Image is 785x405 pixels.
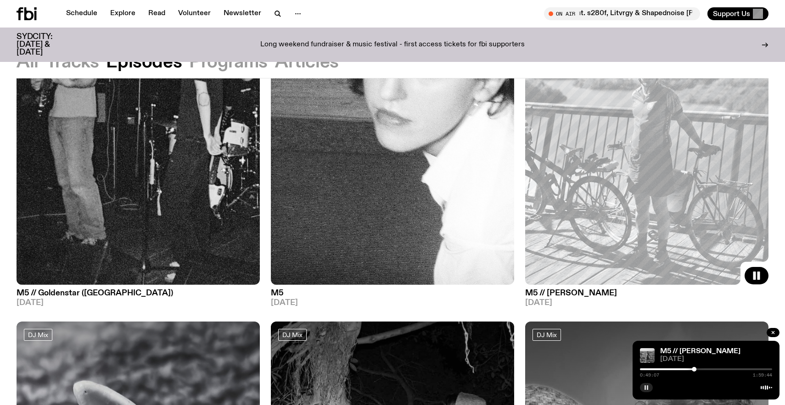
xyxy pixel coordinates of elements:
[544,7,700,20] button: On AirMITHRIL X DEEP WEB | feat. s280f, Litvrgy & Shapednoise [PT. 2]
[537,331,557,338] span: DJ Mix
[218,7,267,20] a: Newsletter
[61,7,103,20] a: Schedule
[260,41,525,49] p: Long weekend fundraiser & music festival - first access tickets for fbi supporters
[189,54,268,71] button: Programs
[173,7,216,20] a: Volunteer
[28,331,48,338] span: DJ Mix
[17,285,260,307] a: M5 // Goldenstar ([GEOGRAPHIC_DATA])[DATE]
[143,7,171,20] a: Read
[106,54,182,71] button: Episodes
[525,299,768,307] span: [DATE]
[17,289,260,297] h3: M5 // Goldenstar ([GEOGRAPHIC_DATA])
[46,54,99,71] button: Tracks
[713,10,750,18] span: Support Us
[271,289,514,297] h3: M5
[533,329,561,341] a: DJ Mix
[278,329,307,341] a: DJ Mix
[17,33,75,56] h3: SYDCITY: [DATE] & [DATE]
[525,285,768,307] a: M5 // [PERSON_NAME][DATE]
[17,54,39,71] button: All
[707,7,768,20] button: Support Us
[271,299,514,307] span: [DATE]
[24,329,52,341] a: DJ Mix
[282,331,303,338] span: DJ Mix
[105,7,141,20] a: Explore
[275,54,339,71] button: Articles
[660,348,740,355] a: M5 // [PERSON_NAME]
[271,285,514,307] a: M5[DATE]
[753,373,772,377] span: 1:59:44
[660,356,772,363] span: [DATE]
[17,299,260,307] span: [DATE]
[640,373,659,377] span: 0:49:07
[525,289,768,297] h3: M5 // [PERSON_NAME]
